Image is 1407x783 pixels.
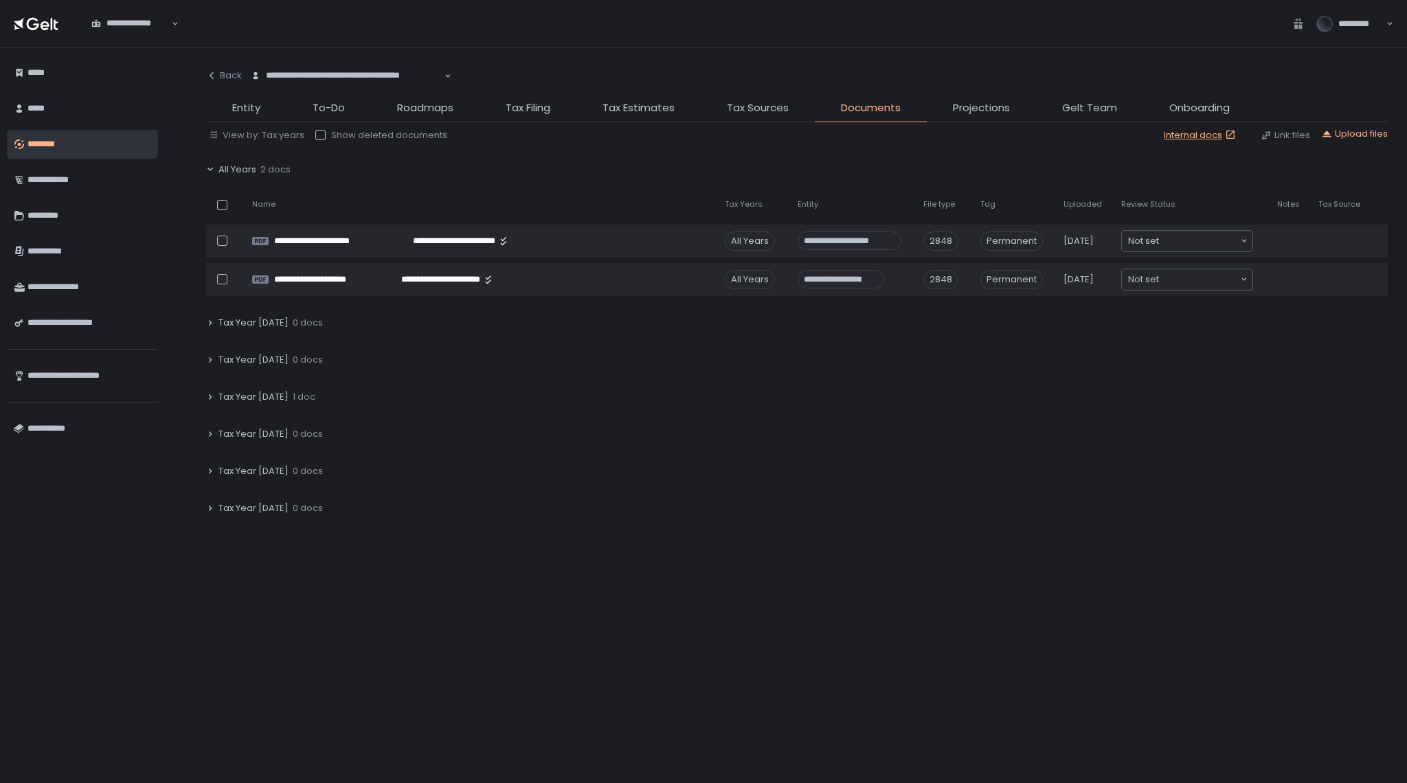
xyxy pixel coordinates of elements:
[980,270,1043,289] span: Permanent
[218,391,289,403] span: Tax Year [DATE]
[1062,100,1117,116] span: Gelt Team
[218,428,289,440] span: Tax Year [DATE]
[293,391,315,403] span: 1 doc
[260,163,291,176] span: 2 docs
[1122,231,1252,251] div: Search for option
[798,199,818,209] span: Entity
[923,270,958,289] div: 2848
[313,100,345,116] span: To-Do
[1159,234,1239,248] input: Search for option
[293,317,323,329] span: 0 docs
[209,129,304,141] button: View by: Tax years
[206,62,242,89] button: Back
[1122,269,1252,290] div: Search for option
[218,354,289,366] span: Tax Year [DATE]
[293,354,323,366] span: 0 docs
[1164,129,1239,141] a: Internal docs
[841,100,901,116] span: Documents
[1159,273,1239,286] input: Search for option
[923,199,955,209] span: File type
[1261,129,1310,141] button: Link files
[82,10,179,38] div: Search for option
[91,30,170,43] input: Search for option
[252,199,275,209] span: Name
[1128,273,1159,286] span: Not set
[727,100,789,116] span: Tax Sources
[603,100,675,116] span: Tax Estimates
[397,100,453,116] span: Roadmaps
[1063,273,1094,286] span: [DATE]
[1121,199,1175,209] span: Review Status
[1169,100,1230,116] span: Onboarding
[242,62,451,91] div: Search for option
[218,502,289,514] span: Tax Year [DATE]
[725,270,775,289] div: All Years
[953,100,1010,116] span: Projections
[232,100,260,116] span: Entity
[1128,234,1159,248] span: Not set
[251,82,443,95] input: Search for option
[506,100,550,116] span: Tax Filing
[218,163,256,176] span: All Years
[293,502,323,514] span: 0 docs
[1063,199,1102,209] span: Uploaded
[1318,199,1360,209] span: Tax Source
[218,465,289,477] span: Tax Year [DATE]
[1063,235,1094,247] span: [DATE]
[206,69,242,82] div: Back
[923,231,958,251] div: 2848
[293,428,323,440] span: 0 docs
[725,231,775,251] div: All Years
[980,199,995,209] span: Tag
[980,231,1043,251] span: Permanent
[218,317,289,329] span: Tax Year [DATE]
[1277,199,1300,209] span: Notes
[1321,128,1388,140] button: Upload files
[725,199,763,209] span: Tax Years
[293,465,323,477] span: 0 docs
